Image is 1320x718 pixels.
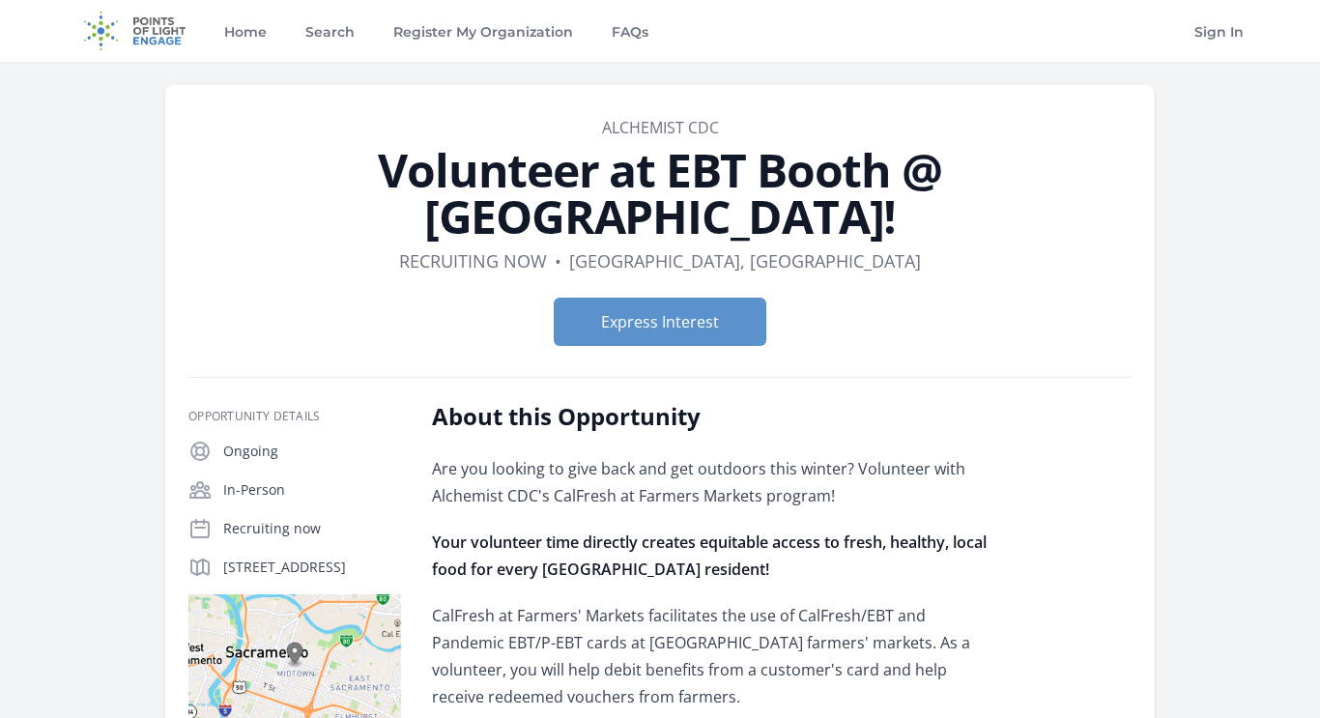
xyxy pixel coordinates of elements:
[223,442,401,461] p: Ongoing
[223,558,401,577] p: [STREET_ADDRESS]
[432,602,997,710] p: CalFresh at Farmers' Markets facilitates the use of CalFresh/EBT and Pandemic EBT/P-EBT cards at ...
[555,247,561,274] div: •
[223,519,401,538] p: Recruiting now
[602,117,719,138] a: Alchemist CDC
[399,247,547,274] dd: Recruiting now
[432,455,997,509] p: Are you looking to give back and get outdoors this winter? Volunteer with Alchemist CDC's CalFres...
[188,409,401,424] h3: Opportunity Details
[188,147,1132,240] h1: Volunteer at EBT Booth @ [GEOGRAPHIC_DATA]!
[223,480,401,500] p: In-Person
[432,531,987,580] strong: Your volunteer time directly creates equitable access to fresh, healthy, local food for every [GE...
[554,298,766,346] button: Express Interest
[432,401,997,432] h2: About this Opportunity
[569,247,921,274] dd: [GEOGRAPHIC_DATA], [GEOGRAPHIC_DATA]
